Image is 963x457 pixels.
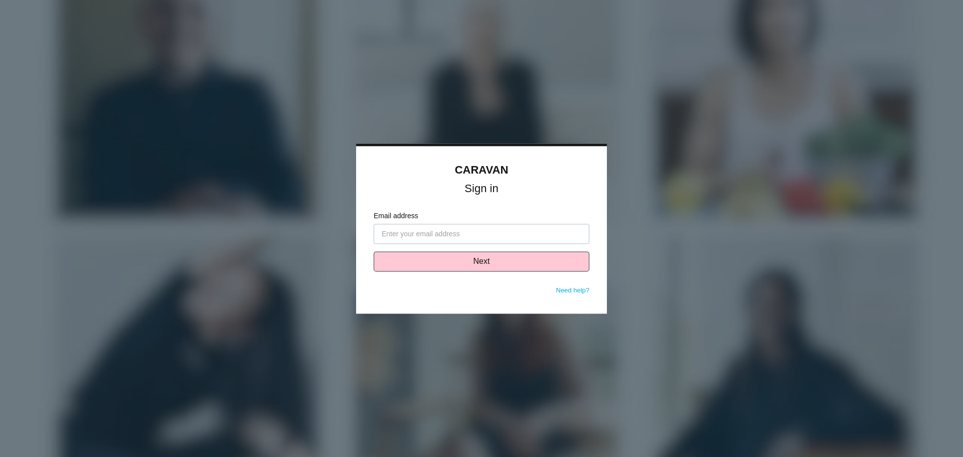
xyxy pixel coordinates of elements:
button: Next [374,251,589,271]
label: Email address [374,211,589,221]
a: CARAVAN [455,164,509,176]
input: Enter your email address [374,224,589,244]
h1: Sign in [374,184,589,193]
a: Need help? [556,286,590,294]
